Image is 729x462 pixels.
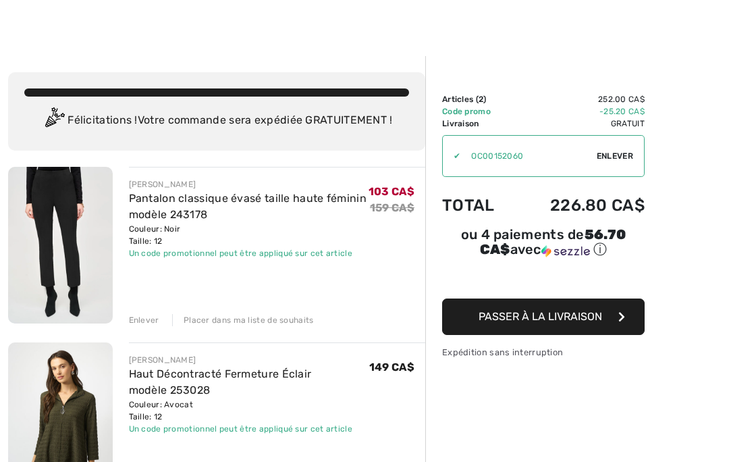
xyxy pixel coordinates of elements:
[370,201,414,214] s: 159 CA$
[442,182,514,228] td: Total
[129,178,369,190] div: [PERSON_NAME]
[129,423,369,435] div: Un code promotionnel peut être appliqué sur cet article
[479,95,483,104] span: 2
[369,361,414,374] span: 149 CA$
[460,136,597,176] input: Code promo
[129,247,369,259] div: Un code promotionnel peut être appliqué sur cet article
[443,150,460,162] div: ✔
[172,314,314,326] div: Placer dans ma liste de souhaits
[129,354,369,366] div: [PERSON_NAME]
[129,399,369,423] div: Couleur: Avocat Taille: 12
[8,167,113,324] img: Pantalon classique évasé taille haute féminin modèle 243178
[514,93,645,105] td: 252.00 CA$
[514,105,645,118] td: -25.20 CA$
[442,299,645,335] button: Passer à la livraison
[442,346,645,359] div: Expédition sans interruption
[24,107,409,134] div: Félicitations ! Votre commande sera expédiée GRATUITEMENT !
[442,93,514,105] td: Articles ( )
[514,118,645,130] td: Gratuit
[514,182,645,228] td: 226.80 CA$
[442,263,645,294] iframe: PayPal-paypal
[129,314,159,326] div: Enlever
[541,245,590,257] img: Sezzle
[597,150,633,162] span: Enlever
[442,105,514,118] td: Code promo
[129,192,367,221] a: Pantalon classique évasé taille haute féminin modèle 243178
[442,118,514,130] td: Livraison
[480,226,626,257] span: 56.70 CA$
[129,223,369,247] div: Couleur: Noir Taille: 12
[442,228,645,263] div: ou 4 paiements de56.70 CA$avecSezzle Cliquez pour en savoir plus sur Sezzle
[479,310,602,323] span: Passer à la livraison
[442,228,645,259] div: ou 4 paiements de avec
[129,367,312,396] a: Haut Décontracté Fermeture Éclair modèle 253028
[369,185,414,198] span: 103 CA$
[40,107,67,134] img: Congratulation2.svg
